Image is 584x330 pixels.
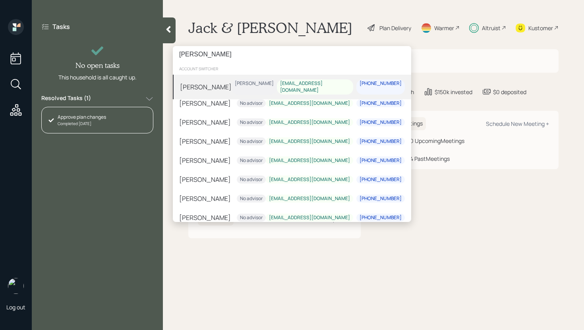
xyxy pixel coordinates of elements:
div: [EMAIL_ADDRESS][DOMAIN_NAME] [269,157,350,164]
div: No advisor [240,119,263,126]
div: [PHONE_NUMBER] [360,100,402,107]
div: No advisor [240,214,263,221]
div: [PERSON_NAME] [179,98,231,108]
div: [PERSON_NAME] [235,80,274,87]
div: No advisor [240,195,263,202]
div: [PHONE_NUMBER] [360,80,402,87]
div: [EMAIL_ADDRESS][DOMAIN_NAME] [269,138,350,145]
div: No advisor [240,176,263,183]
div: [EMAIL_ADDRESS][DOMAIN_NAME] [269,119,350,126]
div: [PHONE_NUMBER] [360,214,402,221]
div: No advisor [240,100,263,107]
div: [EMAIL_ADDRESS][DOMAIN_NAME] [269,100,350,107]
div: [EMAIL_ADDRESS][DOMAIN_NAME] [269,195,350,202]
div: [EMAIL_ADDRESS][DOMAIN_NAME] [269,176,350,183]
div: [EMAIL_ADDRESS][DOMAIN_NAME] [280,80,350,94]
div: [PERSON_NAME] [180,82,232,92]
div: No advisor [240,157,263,164]
div: [PERSON_NAME] [179,137,231,146]
div: [PHONE_NUMBER] [360,195,402,202]
div: [PERSON_NAME] [179,118,231,127]
div: [PERSON_NAME] [179,194,231,203]
div: [EMAIL_ADDRESS][DOMAIN_NAME] [269,214,350,221]
div: [PHONE_NUMBER] [360,176,402,183]
div: No advisor [240,138,263,145]
div: [PHONE_NUMBER] [360,119,402,126]
input: Type a command or search… [173,46,411,63]
div: account switcher [173,63,411,75]
div: [PHONE_NUMBER] [360,138,402,145]
div: [PERSON_NAME] [179,156,231,165]
div: [PERSON_NAME] [179,175,231,184]
div: [PERSON_NAME] [179,213,231,222]
div: [PHONE_NUMBER] [360,157,402,164]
